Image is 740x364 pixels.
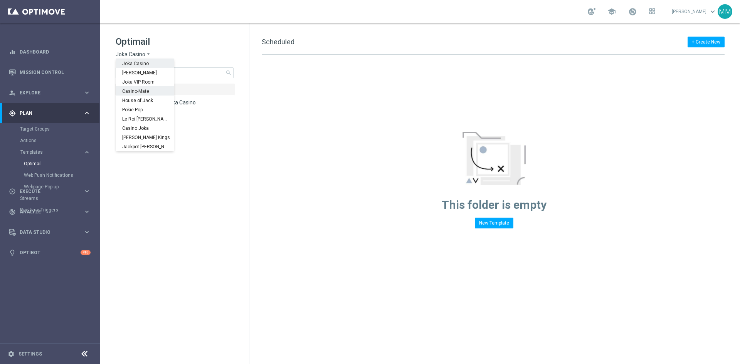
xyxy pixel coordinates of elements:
div: Explore [9,89,83,96]
button: Templates keyboard_arrow_right [20,149,91,155]
span: Templates [20,150,76,154]
div: Data Studio [9,229,83,236]
h1: Optimail [116,35,234,48]
a: Optibot [20,242,81,263]
a: Web Push Notifications [24,172,80,178]
a: Mission Control [20,62,91,82]
ng-dropdown-panel: Options list [116,59,174,151]
div: Execute [9,188,83,195]
span: Analyze [20,210,83,214]
div: Plan [9,110,83,117]
i: arrow_drop_down [145,51,151,58]
span: Scheduled [262,38,294,46]
i: settings [8,351,15,357]
div: Analyze [9,208,83,215]
span: Plan [20,111,83,116]
div: Optimail [24,158,99,169]
a: Dashboard [20,42,91,62]
i: keyboard_arrow_right [83,109,91,117]
i: lightbulb [9,249,16,256]
a: Actions [20,138,80,144]
div: Target Groups [20,123,99,135]
span: Execute [20,189,83,194]
i: keyboard_arrow_right [83,188,91,195]
button: Mission Control [8,69,91,75]
i: keyboard_arrow_right [83,149,91,156]
div: Dashboard [9,42,91,62]
button: gps_fixed Plan keyboard_arrow_right [8,110,91,116]
i: keyboard_arrow_right [83,228,91,236]
div: Mission Control [9,62,91,82]
i: track_changes [9,208,16,215]
button: New Template [475,218,513,228]
button: play_circle_outline Execute keyboard_arrow_right [8,188,91,195]
button: equalizer Dashboard [8,49,91,55]
a: Settings [18,352,42,356]
i: keyboard_arrow_right [83,208,91,215]
div: MM [718,4,732,19]
div: Templates [20,146,99,193]
button: person_search Explore keyboard_arrow_right [8,90,91,96]
i: person_search [9,89,16,96]
input: Search Template [116,67,234,78]
button: lightbulb Optibot +10 [8,250,91,256]
a: Target Groups [20,126,80,132]
i: equalizer [9,49,16,55]
div: Optibot [9,242,91,263]
a: Optimail [24,161,80,167]
span: school [607,7,616,16]
div: Web Push Notifications [24,169,99,181]
button: Joka Casino arrow_drop_down [116,51,151,58]
span: Explore [20,91,83,95]
img: emptyStateManageTemplates.jpg [462,132,526,185]
span: keyboard_arrow_down [708,7,717,16]
button: Data Studio keyboard_arrow_right [8,229,91,235]
a: [PERSON_NAME]keyboard_arrow_down [671,6,718,17]
span: This folder is empty [442,198,547,211]
div: Actions [20,135,99,146]
div: Templates [20,150,83,154]
button: + Create New [688,37,725,47]
span: Joka Casino [116,51,145,58]
button: track_changes Analyze keyboard_arrow_right [8,209,91,215]
i: gps_fixed [9,110,16,117]
i: play_circle_outline [9,188,16,195]
i: keyboard_arrow_right [83,89,91,96]
span: Data Studio [20,230,83,235]
span: search [225,70,232,76]
div: +10 [81,250,91,255]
